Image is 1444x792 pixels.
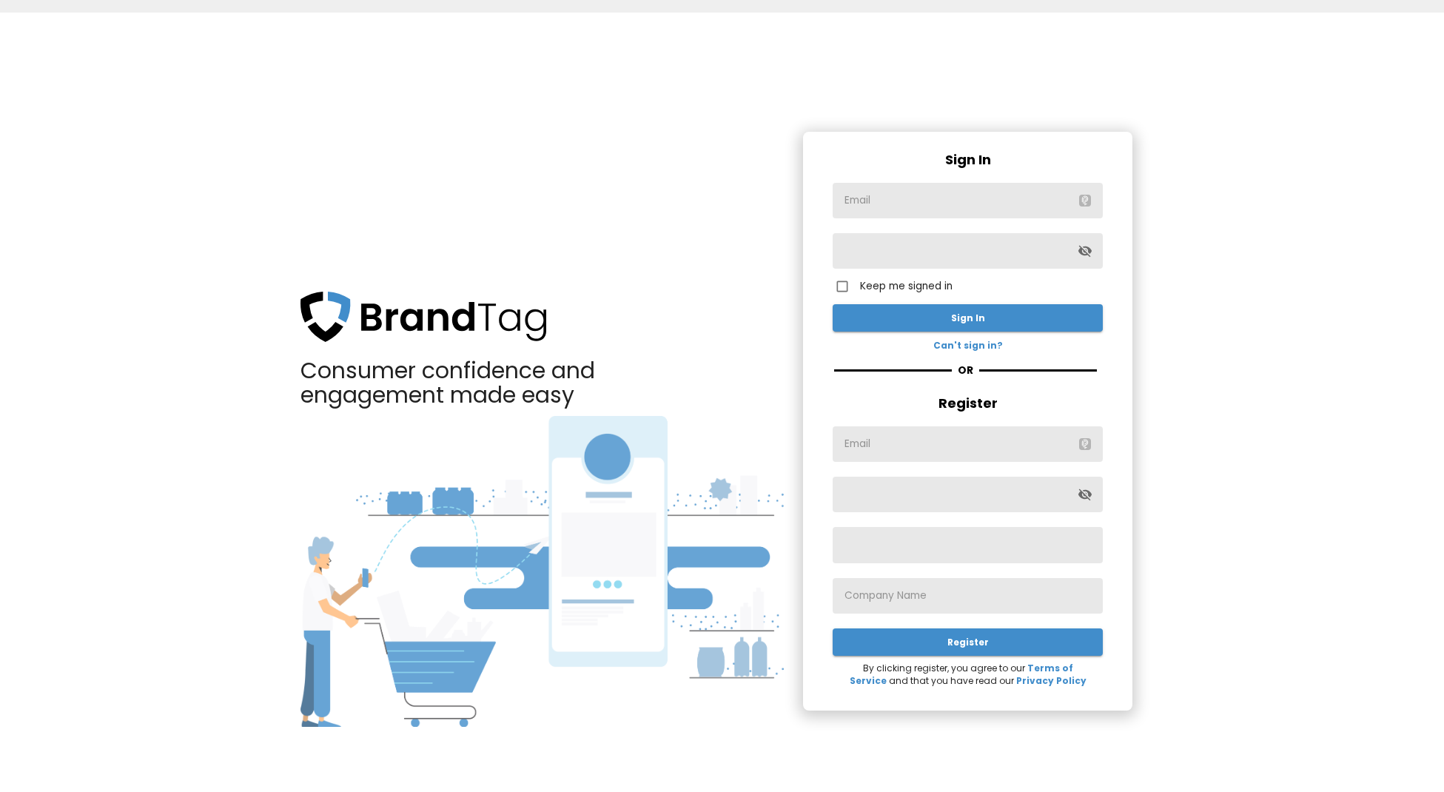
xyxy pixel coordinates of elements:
[844,634,1091,650] span: Register
[833,578,1103,614] input: Company Name
[952,358,979,369] p: OR
[1016,674,1087,687] a: Privacy Policy
[833,183,1103,218] input: Email
[833,304,1103,332] button: Sign In
[821,393,1115,414] span: Register
[300,416,793,727] img: brandtag
[860,279,953,295] span: Keep me signed in
[833,338,1103,352] a: Can't sign in?
[844,310,1091,326] span: Sign In
[821,415,1115,705] div: By clicking register, you agree to our and that you have read our
[821,150,1115,170] span: Sign In
[300,345,645,416] p: Consumer confidence and engagement made easy
[833,628,1103,656] button: Register
[300,292,546,342] img: brandtag
[850,662,1073,687] a: Terms of Service
[833,426,1103,462] input: Email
